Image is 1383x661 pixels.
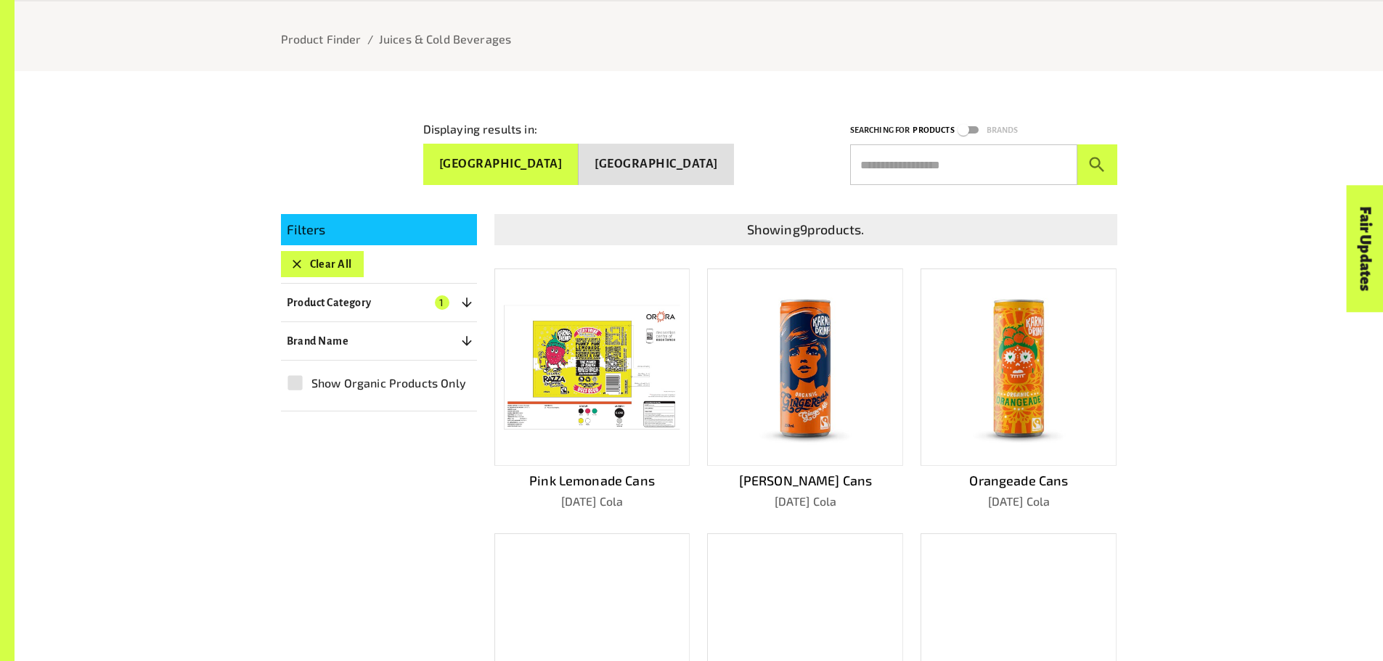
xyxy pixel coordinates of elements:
[921,493,1117,510] p: [DATE] Cola
[921,471,1117,490] p: Orangeade Cans
[367,30,373,48] li: /
[707,268,903,510] a: [PERSON_NAME] Cans[DATE] Cola
[850,123,910,137] p: Searching for
[921,268,1117,510] a: Orangeade Cans[DATE] Cola
[494,471,690,490] p: Pink Lemonade Cans
[379,32,511,46] a: Juices & Cold Beverages
[494,493,690,510] p: [DATE] Cola
[281,251,364,277] button: Clear All
[707,471,903,490] p: [PERSON_NAME] Cans
[281,328,477,354] button: Brand Name
[281,30,1117,48] nav: breadcrumb
[281,32,362,46] a: Product Finder
[707,493,903,510] p: [DATE] Cola
[287,220,471,239] p: Filters
[423,120,537,138] p: Displaying results in:
[287,332,349,350] p: Brand Name
[500,220,1111,239] p: Showing 9 products.
[579,144,734,185] button: [GEOGRAPHIC_DATA]
[423,144,579,185] button: [GEOGRAPHIC_DATA]
[287,294,372,311] p: Product Category
[987,123,1019,137] p: Brands
[435,295,449,310] span: 1
[494,268,690,510] a: Pink Lemonade Cans[DATE] Cola
[913,123,954,137] p: Products
[281,290,477,316] button: Product Category
[311,374,466,392] span: Show Organic Products Only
